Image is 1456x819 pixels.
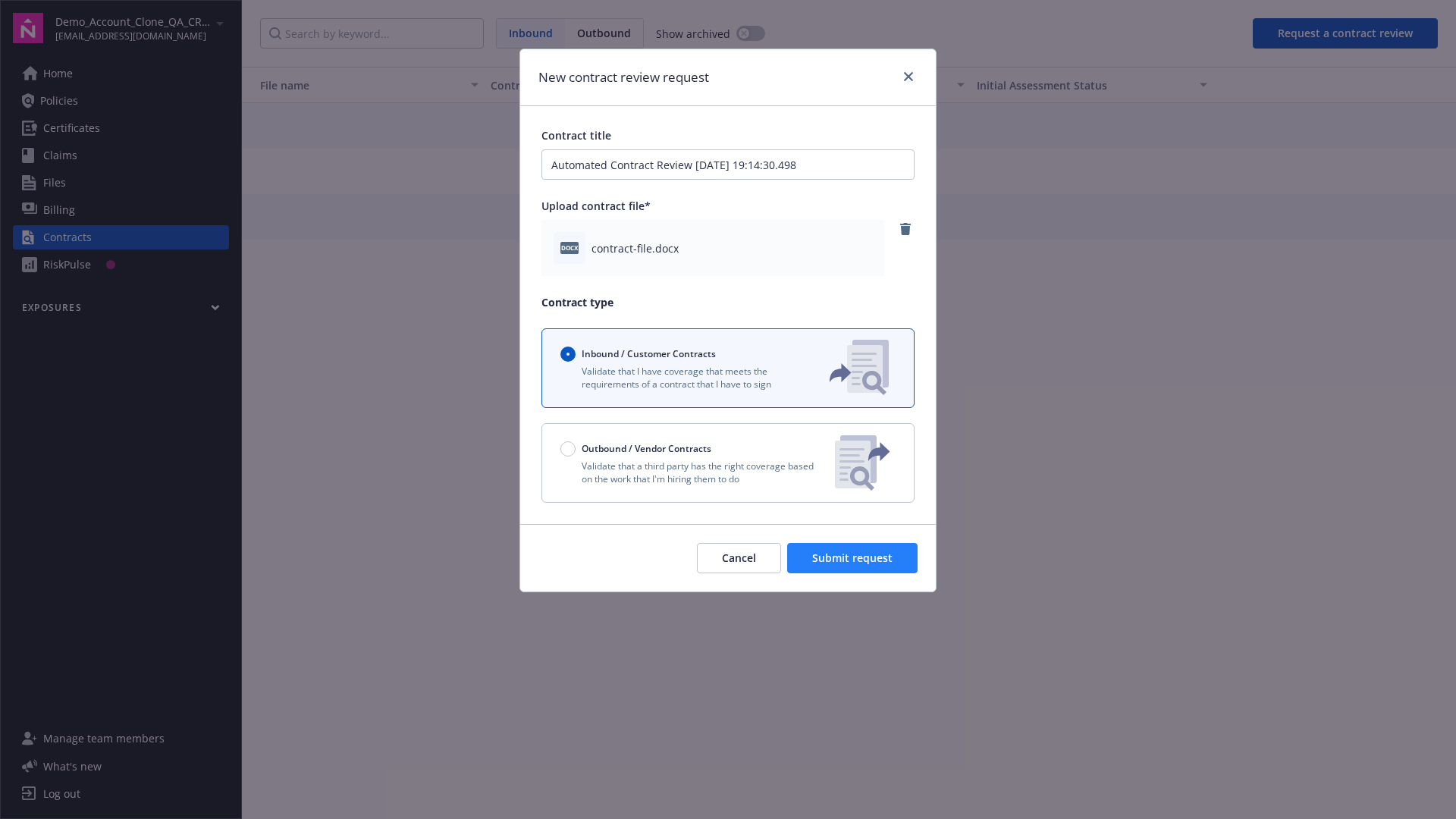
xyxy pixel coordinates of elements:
[560,441,576,457] input: Outbound / Vendor Contracts
[541,149,915,180] input: Enter a title for this contract
[896,220,915,238] a: remove
[812,551,893,565] span: Submit request
[541,294,915,310] p: Contract type
[582,347,716,360] span: Inbound / Customer Contracts
[541,423,915,503] button: Outbound / Vendor ContractsValidate that a third party has the right coverage based on the work t...
[560,347,576,362] input: Inbound / Customer Contracts
[538,67,709,87] h1: New contract review request
[541,328,915,408] button: Inbound / Customer ContractsValidate that I have coverage that meets the requirements of a contra...
[787,543,918,573] button: Submit request
[541,199,651,213] span: Upload contract file*
[697,543,781,573] button: Cancel
[541,128,611,143] span: Contract title
[722,551,756,565] span: Cancel
[560,460,823,485] p: Validate that a third party has the right coverage based on the work that I'm hiring them to do
[591,240,679,256] span: contract-file.docx
[582,442,711,455] span: Outbound / Vendor Contracts
[560,242,579,253] span: docx
[560,365,805,391] p: Validate that I have coverage that meets the requirements of a contract that I have to sign
[899,67,918,86] a: close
